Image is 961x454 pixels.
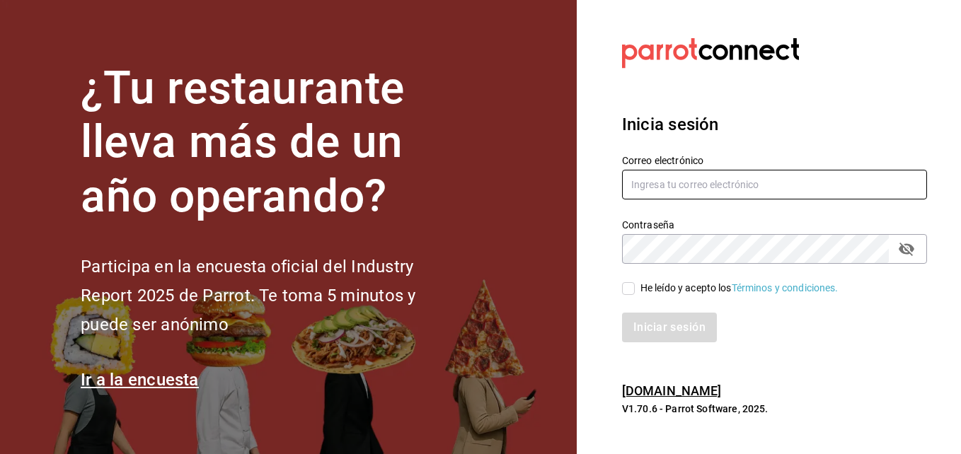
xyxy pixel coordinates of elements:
[732,282,839,293] a: Términos y condiciones.
[622,155,927,165] label: Correo electrónico
[81,62,463,224] h1: ¿Tu restaurante lleva más de un año operando?
[81,370,199,390] a: Ir a la encuesta
[640,281,839,296] div: He leído y acepto los
[622,383,722,398] a: [DOMAIN_NAME]
[894,237,919,261] button: passwordField
[622,219,927,229] label: Contraseña
[622,402,927,416] p: V1.70.6 - Parrot Software, 2025.
[81,252,463,339] h2: Participa en la encuesta oficial del Industry Report 2025 de Parrot. Te toma 5 minutos y puede se...
[622,170,927,199] input: Ingresa tu correo electrónico
[622,112,927,137] h3: Inicia sesión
